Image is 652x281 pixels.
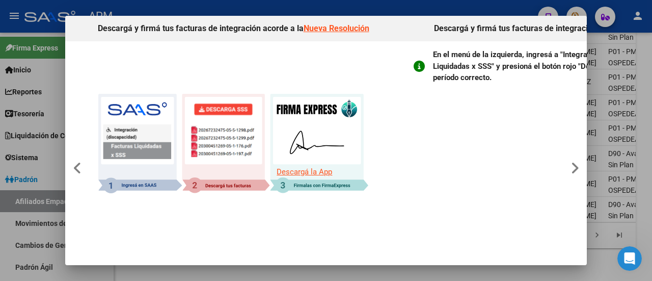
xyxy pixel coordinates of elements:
a: Descargá la App [277,167,332,176]
a: Nueva Resolución [304,23,369,33]
img: Logo Firma Express [98,94,368,193]
iframe: Intercom live chat [617,246,642,271]
h4: Descargá y firmá tus facturas de integración acorde a la [65,16,401,41]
